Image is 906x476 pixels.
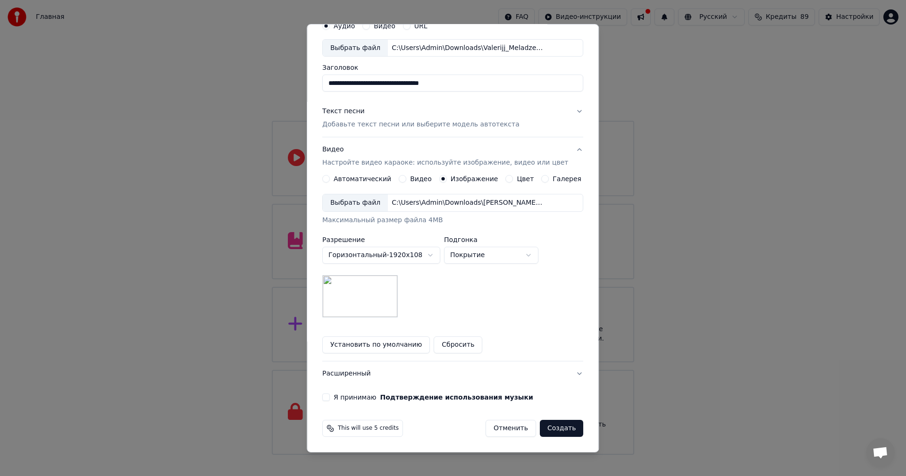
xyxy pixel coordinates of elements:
label: Заголовок [322,64,583,71]
label: Я принимаю [334,394,533,401]
label: Галерея [553,175,582,182]
div: Видео [322,145,568,167]
button: Установить по умолчанию [322,336,430,353]
div: ВидеоНастройте видео караоке: используйте изображение, видео или цвет [322,175,583,361]
span: This will use 5 credits [338,425,399,432]
button: Создать [540,420,583,437]
label: Подгонка [444,236,538,243]
label: Видео [410,175,432,182]
div: C:\Users\Admin\Downloads\Valerijj_Meladze_-_Inostranec_57632352.mp3 [388,43,548,52]
div: Выбрать файл [323,39,388,56]
label: URL [414,22,428,29]
button: Я принимаю [380,394,533,401]
button: Текст песниДобавьте текст песни или выберите модель автотекста [322,99,583,137]
button: Отменить [486,420,536,437]
label: Видео [374,22,395,29]
div: Выбрать файл [323,194,388,211]
div: C:\Users\Admin\Downloads\[PERSON_NAME].png [388,198,548,208]
div: Текст песни [322,107,365,116]
div: Максимальный размер файла 4MB [322,216,583,225]
label: Цвет [517,175,534,182]
button: Сбросить [434,336,483,353]
p: Добавьте текст песни или выберите модель автотекста [322,120,520,129]
label: Изображение [451,175,498,182]
p: Настройте видео караоке: используйте изображение, видео или цвет [322,158,568,167]
label: Разрешение [322,236,440,243]
button: ВидеоНастройте видео караоке: используйте изображение, видео или цвет [322,137,583,175]
button: Расширенный [322,361,583,386]
label: Автоматический [334,175,391,182]
label: Аудио [334,22,355,29]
